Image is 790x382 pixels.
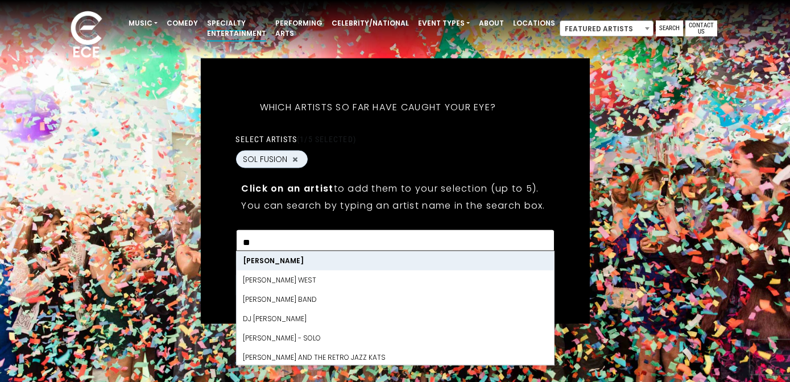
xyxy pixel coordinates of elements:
[685,20,717,36] a: Contact Us
[236,348,553,367] li: [PERSON_NAME] and the Retro Jazz Kats
[297,135,356,144] span: (1/5 selected)
[241,181,548,196] p: to add them to your selection (up to 5).
[124,14,162,33] a: Music
[243,237,547,247] textarea: Search
[327,14,413,33] a: Celebrity/National
[236,271,553,290] li: [PERSON_NAME] West
[202,14,271,43] a: Specialty Entertainment
[58,8,115,63] img: ece_new_logo_whitev2-1.png
[271,14,327,43] a: Performing Arts
[291,154,300,164] button: Remove SOL FUSION
[162,14,202,33] a: Comedy
[413,14,474,33] a: Event Types
[656,20,683,36] a: Search
[236,290,553,309] li: [PERSON_NAME] Band
[508,14,560,33] a: Locations
[236,251,553,271] li: [PERSON_NAME]
[236,309,553,329] li: DJ [PERSON_NAME]
[235,87,520,128] h5: Which artists so far have caught your eye?
[236,329,553,348] li: [PERSON_NAME] - Solo
[560,20,653,36] span: Featured Artists
[474,14,508,33] a: About
[241,198,548,213] p: You can search by typing an artist name in the search box.
[560,21,653,37] span: Featured Artists
[235,134,355,144] label: Select artists
[241,182,333,195] strong: Click on an artist
[243,153,287,165] span: SOL FUSION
